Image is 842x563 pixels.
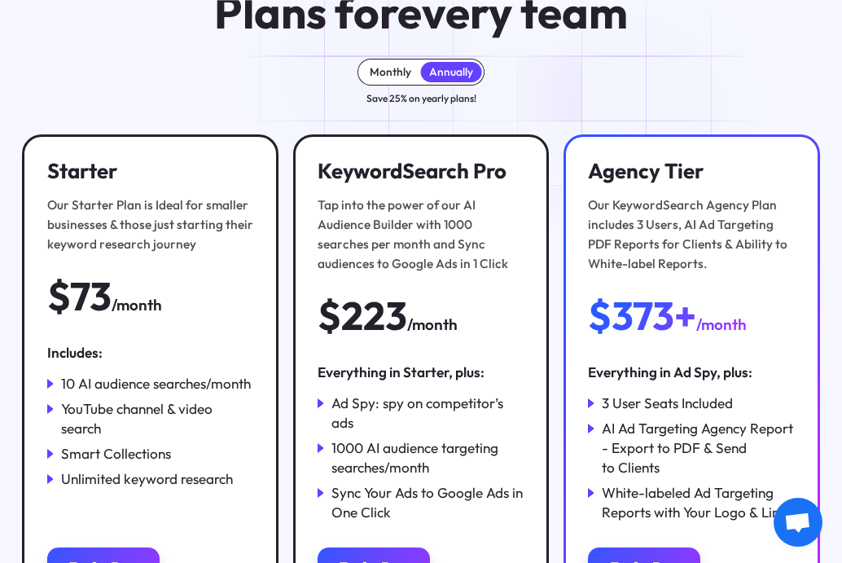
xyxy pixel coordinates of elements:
[588,363,795,382] div: Everything in Ad Spy, plus:
[429,65,473,79] div: Annually
[61,374,251,394] div: 10 AI audience searches/month
[61,469,233,489] div: Unlimited keyword research
[602,419,795,477] div: AI Ad Targeting Agency Report - Export to PDF & Send to Clients
[331,438,524,477] div: 1000 AI audience targeting searches/month
[318,363,524,382] div: Everything in Starter, plus:
[47,343,254,363] div: Includes:
[47,196,254,254] div: Our Starter Plan is Ideal for smaller businesses & those just starting their keyword research jou...
[366,91,476,107] div: Save 25% on yearly plans!
[61,444,171,464] div: Smart Collections
[774,498,822,547] div: Open chat
[331,483,524,522] div: Sync Your Ads to Google Ads in One Click
[588,296,696,337] div: $373+
[370,65,411,79] div: Monthly
[602,394,733,413] div: 3 User Seats Included
[47,159,254,184] h3: Starter
[407,313,458,336] div: /month
[696,313,747,336] div: /month
[318,196,524,274] div: Tap into the power of our AI Audience Builder with 1000 searches per month and Sync audiences to ...
[61,399,254,438] div: YouTube channel & video search
[318,296,407,337] div: $223
[331,394,524,433] div: Ad Spy: spy on competitor’s ads
[318,159,524,184] h3: KeywordSearch Pro
[588,196,795,274] div: Our KeywordSearch Agency Plan includes 3 Users, AI Ad Targeting PDF Reports for Clients & Ability...
[602,483,795,522] div: White-labeled Ad Targeting Reports with Your Logo & Link
[588,159,795,184] h3: Agency Tier
[112,293,162,317] div: /month
[47,276,112,318] div: $73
